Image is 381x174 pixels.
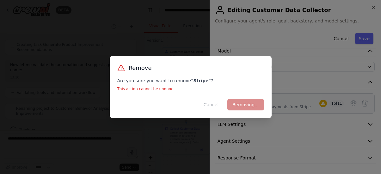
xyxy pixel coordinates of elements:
[129,64,152,72] h3: Remove
[117,78,264,84] p: Are you sure you want to remove ?
[117,86,264,91] p: This action cannot be undone.
[191,78,211,83] strong: " Stripe "
[199,99,224,110] button: Cancel
[227,99,264,110] button: Removing...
